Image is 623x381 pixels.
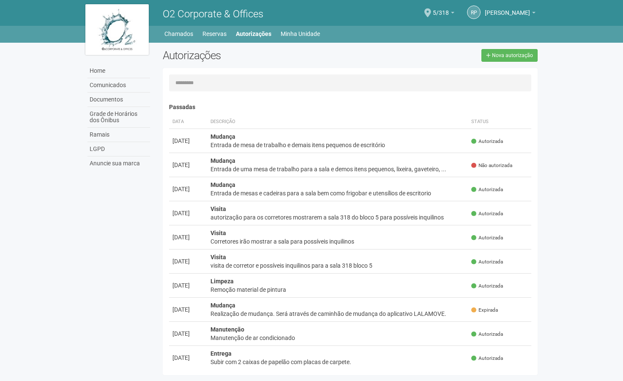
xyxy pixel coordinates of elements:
th: Status [468,115,531,129]
div: [DATE] [172,354,204,362]
strong: Visita [210,254,226,260]
div: Entrada de mesas e cadeiras para a sala bem como frigobar e utensílios de escritorio [210,189,465,197]
div: [DATE] [172,257,204,266]
a: Anuncie sua marca [87,156,150,170]
span: Autorizada [471,186,503,193]
div: Manutenção de ar condicionado [210,334,465,342]
span: Nova autorização [492,52,533,58]
span: Autorizada [471,258,503,266]
div: Subir com 2 caixas de papelão com placas de carpete. [210,358,465,366]
div: [DATE] [172,161,204,169]
span: Renzo Pestana Barroso [485,1,530,16]
strong: Visita [210,230,226,236]
a: Chamados [164,28,193,40]
div: [DATE] [172,209,204,217]
a: Comunicados [87,78,150,93]
strong: Mudança [210,157,235,164]
div: Entrada de mesa de trabalho e demais itens pequenos de escritório [210,141,465,149]
div: [DATE] [172,305,204,314]
a: Reservas [202,28,227,40]
div: [DATE] [172,185,204,193]
strong: Limpeza [210,278,234,285]
span: Autorizada [471,234,503,241]
span: 5/318 [433,1,449,16]
a: Documentos [87,93,150,107]
img: logo.jpg [85,4,149,55]
span: Autorizada [471,210,503,217]
div: visita de corretor e possíveis inquilinos para a sala 318 bloco 5 [210,261,465,270]
span: Autorizada [471,355,503,362]
a: LGPD [87,142,150,156]
div: [DATE] [172,281,204,290]
a: Ramais [87,128,150,142]
div: [DATE] [172,137,204,145]
th: Data [169,115,207,129]
strong: Manutenção [210,326,244,333]
h4: Passadas [169,104,531,110]
a: RP [467,5,481,19]
span: Autorizada [471,138,503,145]
div: Realização de mudança. Será através de caminhão de mudança do aplicativo LALAMOVE. [210,310,465,318]
strong: Entrega [210,350,232,357]
div: [DATE] [172,233,204,241]
strong: Mudança [210,181,235,188]
a: Nova autorização [481,49,538,62]
span: Autorizada [471,331,503,338]
span: O2 Corporate & Offices [163,8,263,20]
span: Expirada [471,307,498,314]
div: [DATE] [172,329,204,338]
a: Grade de Horários dos Ônibus [87,107,150,128]
div: Corretores irão mostrar a sala para possíveis inquilinos [210,237,465,246]
div: Entrada de uma mesa de trabalho para a sala e demos itens pequenos, lixeira, gaveteiro, ... [210,165,465,173]
div: Remoção material de pintura [210,285,465,294]
a: Minha Unidade [281,28,320,40]
a: [PERSON_NAME] [485,11,536,17]
h2: Autorizações [163,49,344,62]
div: autorização para os corretores mostrarem a sala 318 do bloco 5 para possíveis inquilinos [210,213,465,222]
th: Descrição [207,115,468,129]
a: Home [87,64,150,78]
a: 5/318 [433,11,454,17]
strong: Visita [210,206,226,212]
strong: Mudança [210,133,235,140]
strong: Mudança [210,302,235,309]
span: Autorizada [471,282,503,290]
span: Não autorizada [471,162,512,169]
a: Autorizações [236,28,271,40]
